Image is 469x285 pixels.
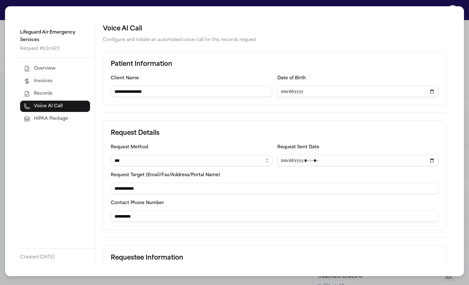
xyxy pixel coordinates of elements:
[111,253,439,263] h3: Requestee Information
[20,113,90,124] button: HIPAA Package
[20,254,90,261] p: Created [DATE]
[20,101,90,112] button: Voice AI Call
[111,128,439,138] h3: Request Details
[277,76,306,81] label: Date of Birth
[111,59,439,69] h3: Patient Information
[20,45,90,53] p: Request # b3c423
[20,76,90,87] button: Invoices
[34,103,63,109] span: Voice AI Call
[103,36,446,44] p: Configure and initiate an automated voice call for this records request
[111,201,164,205] label: Contact Phone Number
[20,63,90,74] button: Overview
[111,173,220,177] label: Request Target (Email/Fax/Address/Portal Name)
[277,145,319,150] label: Request Sent Date
[103,24,446,34] h2: Voice AI Call
[20,29,90,44] p: Lifeguard Air Emergency Services
[34,78,52,84] span: Invoices
[20,88,90,99] button: Records
[111,76,139,81] label: Client Name
[111,145,148,150] label: Request Method
[34,116,68,122] span: HIPAA Package
[34,91,52,97] span: Records
[34,66,56,72] span: Overview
